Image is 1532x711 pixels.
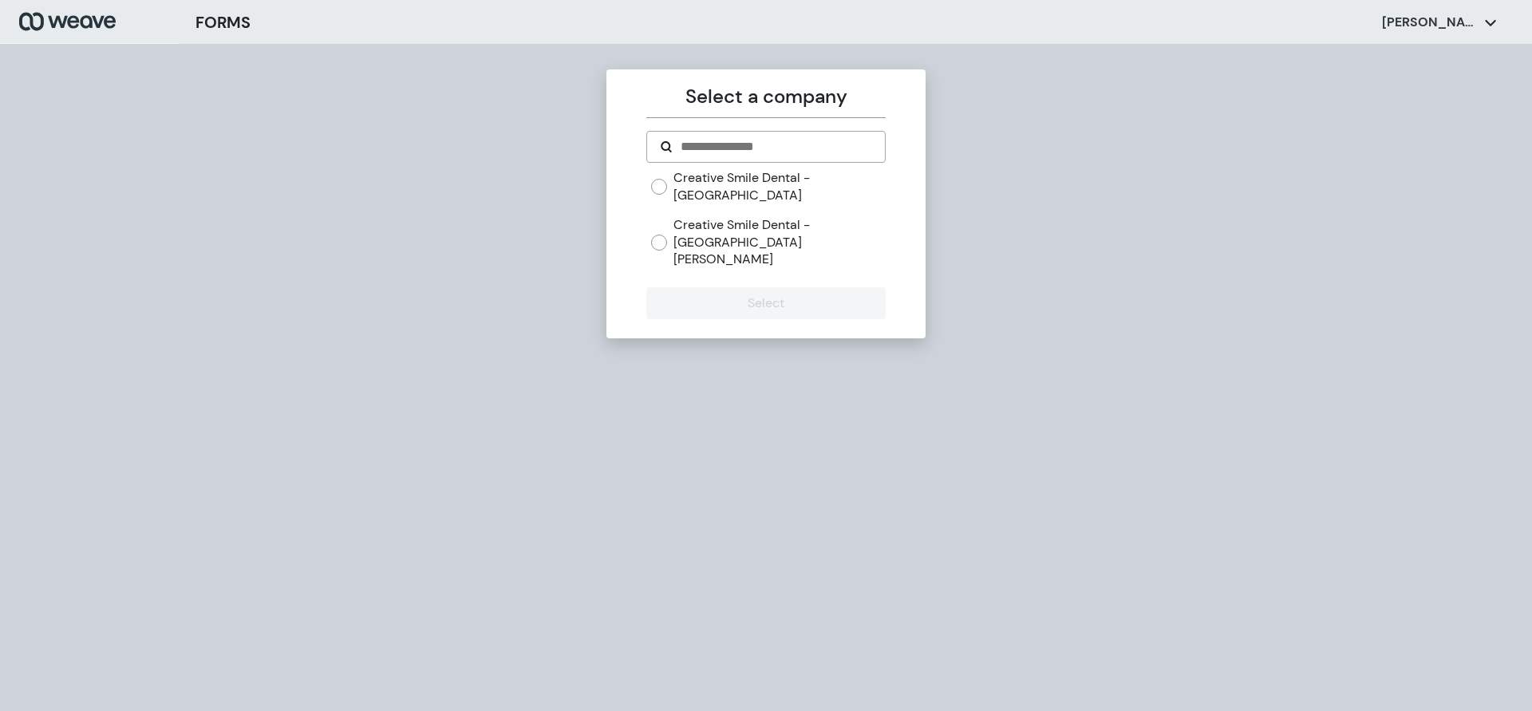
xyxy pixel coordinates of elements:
h3: FORMS [195,10,251,34]
p: [PERSON_NAME] D.D.S [1382,14,1478,31]
label: Creative Smile Dental - [GEOGRAPHIC_DATA] [673,169,885,203]
button: Select [646,287,885,319]
input: Search [679,137,871,156]
p: Select a company [646,82,885,111]
label: Creative Smile Dental - [GEOGRAPHIC_DATA][PERSON_NAME] [673,216,885,268]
